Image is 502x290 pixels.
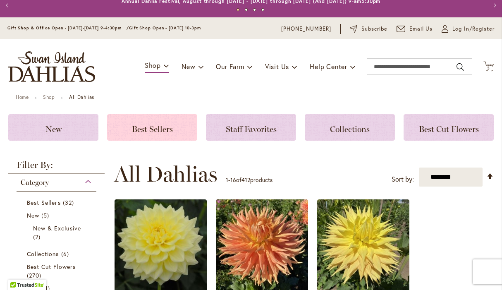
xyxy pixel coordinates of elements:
[452,25,495,33] span: Log In/Register
[330,124,370,134] span: Collections
[230,176,236,184] span: 16
[63,198,76,207] span: 32
[226,173,273,187] p: - of products
[27,249,88,258] a: Collections
[114,162,218,187] span: All Dahlias
[33,224,82,241] a: New &amp; Exclusive
[27,263,76,271] span: Best Cut Flowers
[404,114,494,141] a: Best Cut Flowers
[237,8,239,11] button: 1 of 4
[261,8,264,11] button: 4 of 4
[33,224,81,232] span: New & Exclusive
[8,114,98,141] a: New
[241,176,250,184] span: 412
[253,8,256,11] button: 3 of 4
[8,161,105,174] strong: Filter By:
[442,25,495,33] a: Log In/Register
[27,211,39,219] span: New
[310,62,347,71] span: Help Center
[409,25,433,33] span: Email Us
[129,25,201,31] span: Gift Shop Open - [DATE] 10-3pm
[16,94,29,100] a: Home
[43,94,55,100] a: Shop
[226,124,277,134] span: Staff Favorites
[216,62,244,71] span: Our Farm
[27,199,61,206] span: Best Sellers
[45,124,62,134] span: New
[226,176,228,184] span: 1
[305,114,395,141] a: Collections
[132,124,173,134] span: Best Sellers
[7,25,129,31] span: Gift Shop & Office Open - [DATE]-[DATE] 9-4:30pm /
[483,61,494,72] button: 3
[350,25,387,33] a: Subscribe
[27,271,43,280] span: 270
[392,172,414,187] label: Sort by:
[27,198,88,207] a: Best Sellers
[265,62,289,71] span: Visit Us
[8,51,95,82] a: store logo
[33,232,43,241] span: 2
[41,211,51,220] span: 5
[107,114,197,141] a: Best Sellers
[27,250,59,258] span: Collections
[206,114,296,141] a: Staff Favorites
[145,61,161,70] span: Shop
[6,261,29,284] iframe: Launch Accessibility Center
[182,62,195,71] span: New
[281,25,331,33] a: [PHONE_NUMBER]
[27,262,88,280] a: Best Cut Flowers
[245,8,248,11] button: 2 of 4
[487,65,490,71] span: 3
[419,124,479,134] span: Best Cut Flowers
[61,249,71,258] span: 6
[21,178,49,187] span: Category
[397,25,433,33] a: Email Us
[69,94,94,100] strong: All Dahlias
[27,211,88,220] a: New
[361,25,387,33] span: Subscribe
